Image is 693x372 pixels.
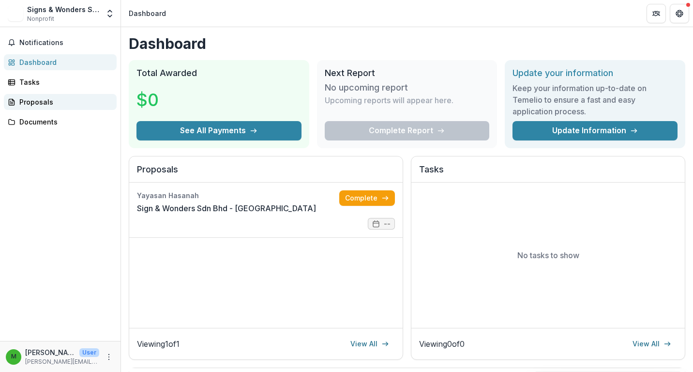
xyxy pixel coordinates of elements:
h3: $0 [136,87,209,113]
button: Partners [647,4,666,23]
p: [PERSON_NAME] [25,347,75,357]
h2: Proposals [137,164,395,183]
a: View All [345,336,395,352]
button: Open entity switcher [103,4,117,23]
div: Signs & Wonders Sdn Bhd [27,4,99,15]
button: Notifications [4,35,117,50]
h2: Tasks [419,164,677,183]
button: Get Help [670,4,689,23]
span: Notifications [19,39,113,47]
span: Nonprofit [27,15,54,23]
h3: No upcoming report [325,82,408,93]
a: Proposals [4,94,117,110]
div: Dashboard [129,8,166,18]
a: Dashboard [4,54,117,70]
p: Upcoming reports will appear here. [325,94,453,106]
p: No tasks to show [517,249,579,261]
a: View All [627,336,677,352]
div: Michelle [11,354,16,360]
h2: Update your information [512,68,678,78]
h2: Total Awarded [136,68,301,78]
h2: Next Report [325,68,490,78]
div: Tasks [19,77,109,87]
nav: breadcrumb [125,6,170,20]
button: More [103,351,115,363]
a: Documents [4,114,117,130]
a: Complete [339,190,395,206]
h1: Dashboard [129,35,685,52]
img: Signs & Wonders Sdn Bhd [8,6,23,21]
button: See All Payments [136,121,301,140]
p: Viewing 1 of 1 [137,338,180,350]
a: Update Information [512,121,678,140]
h3: Keep your information up-to-date on Temelio to ensure a fast and easy application process. [512,82,678,117]
p: User [79,348,99,357]
a: Tasks [4,74,117,90]
div: Proposals [19,97,109,107]
div: Dashboard [19,57,109,67]
p: [PERSON_NAME][EMAIL_ADDRESS][DOMAIN_NAME] [25,357,99,366]
a: Sign & Wonders Sdn Bhd - [GEOGRAPHIC_DATA] [137,202,316,214]
p: Viewing 0 of 0 [419,338,465,350]
div: Documents [19,117,109,127]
